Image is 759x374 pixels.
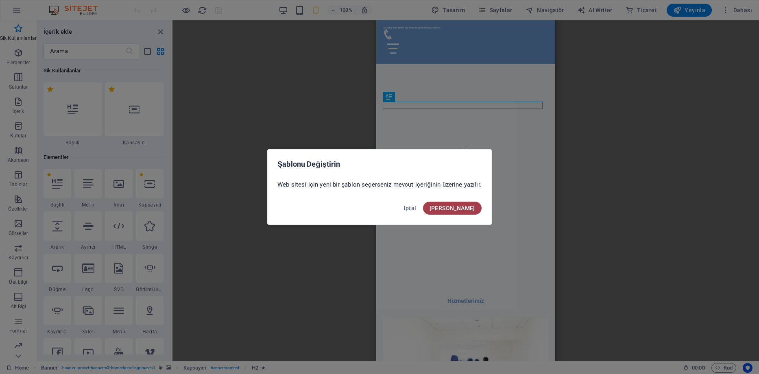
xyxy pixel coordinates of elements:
[401,202,420,215] button: İptal
[277,180,482,189] p: Web sitesi için yeni bir şablon seçerseniz mevcut içeriğinin üzerine yazılır.
[404,205,417,211] span: İptal
[277,159,482,169] h2: Şablonu Değiştirin
[423,202,482,215] button: [PERSON_NAME]
[430,205,475,211] span: [PERSON_NAME]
